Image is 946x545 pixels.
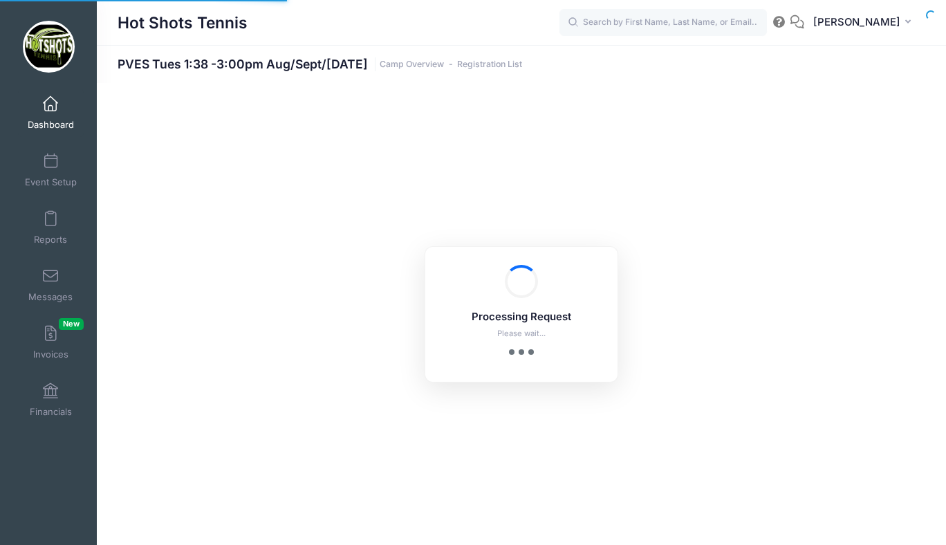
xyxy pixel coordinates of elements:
span: Invoices [33,349,68,360]
a: Registration List [457,59,522,70]
span: Event Setup [25,176,77,188]
a: Event Setup [18,146,84,194]
h1: Hot Shots Tennis [118,7,248,39]
h5: Processing Request [443,311,600,324]
a: Reports [18,203,84,252]
button: [PERSON_NAME] [804,7,925,39]
h1: PVES Tues 1:38 -3:00pm Aug/Sept/[DATE] [118,57,522,71]
p: Please wait... [443,328,600,340]
span: Financials [30,406,72,418]
img: Hot Shots Tennis [23,21,75,73]
input: Search by First Name, Last Name, or Email... [559,9,767,37]
a: Messages [18,261,84,309]
span: Dashboard [28,119,74,131]
a: Camp Overview [380,59,444,70]
span: New [59,318,84,330]
span: Messages [28,291,73,303]
a: Dashboard [18,89,84,137]
span: [PERSON_NAME] [813,15,900,30]
span: Reports [34,234,67,246]
a: InvoicesNew [18,318,84,367]
a: Financials [18,376,84,424]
